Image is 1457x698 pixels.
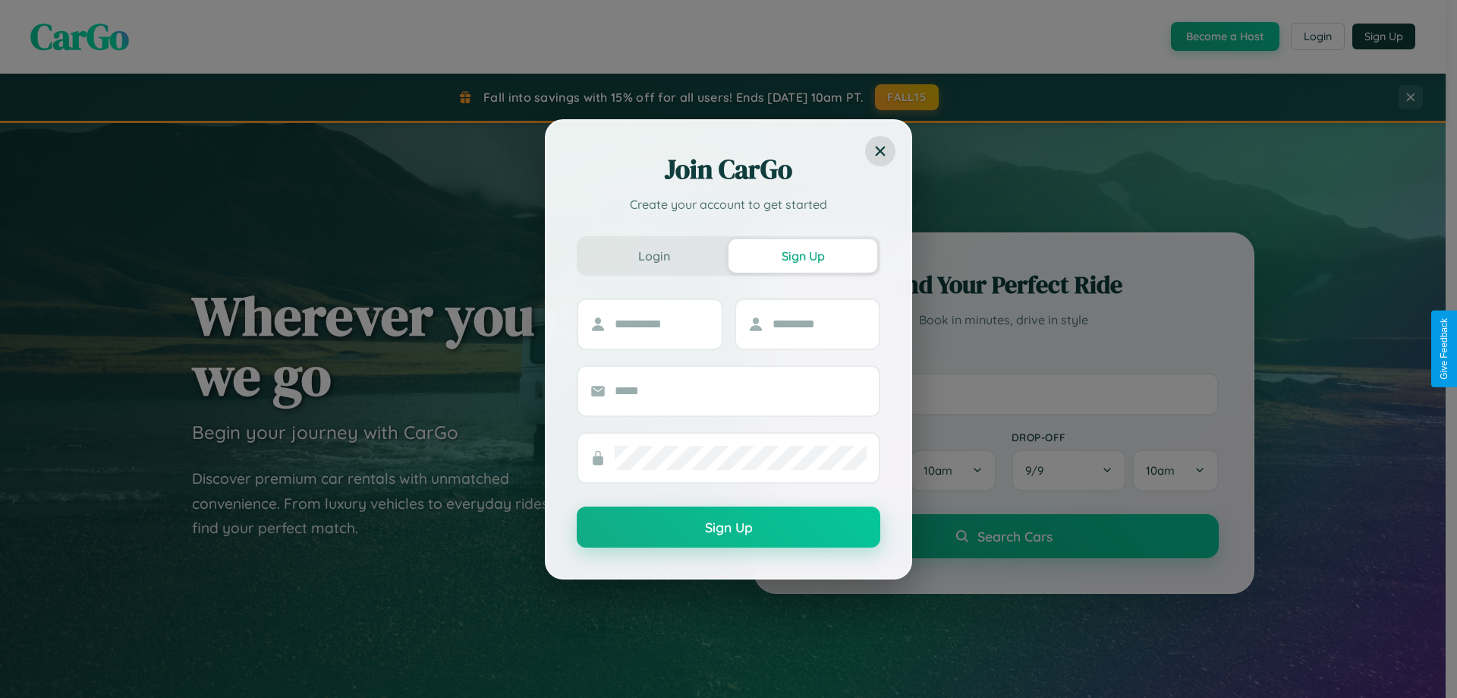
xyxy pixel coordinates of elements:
button: Login [580,239,728,273]
button: Sign Up [728,239,877,273]
h2: Join CarGo [577,151,880,188]
div: Give Feedback [1439,318,1449,380]
p: Create your account to get started [577,195,880,213]
button: Sign Up [577,507,880,548]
